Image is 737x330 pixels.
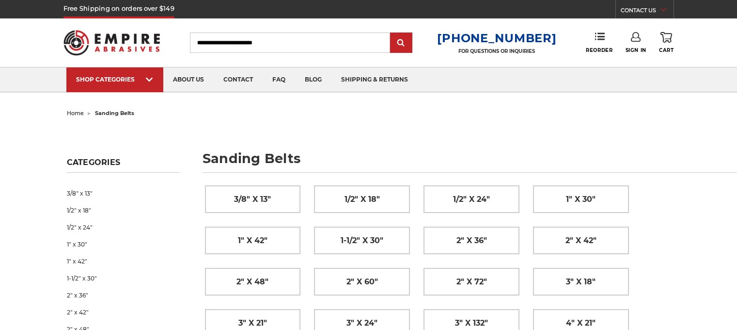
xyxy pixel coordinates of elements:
[424,268,519,295] a: 2" x 72"
[456,232,487,249] span: 2" x 36"
[346,274,378,290] span: 2" x 60"
[63,24,160,62] img: Empire Abrasives
[586,32,612,53] a: Reorder
[341,232,383,249] span: 1-1/2" x 30"
[214,67,263,92] a: contact
[331,67,418,92] a: shipping & returns
[533,227,628,254] a: 2" x 42"
[67,110,84,116] a: home
[234,191,271,208] span: 3/8" x 13"
[533,268,628,295] a: 3" x 18"
[453,191,490,208] span: 1/2" x 24"
[565,232,596,249] span: 2" x 42"
[586,47,612,53] span: Reorder
[67,287,179,304] a: 2" x 36"
[67,158,179,173] h5: Categories
[236,274,268,290] span: 2" x 48"
[626,47,646,53] span: Sign In
[95,110,134,116] span: sanding belts
[314,227,409,254] a: 1-1/2" x 30"
[205,268,300,295] a: 2" x 48"
[238,232,267,249] span: 1" x 42"
[424,227,519,254] a: 2" x 36"
[163,67,214,92] a: about us
[205,186,300,213] a: 3/8" x 13"
[392,33,411,53] input: Submit
[345,191,380,208] span: 1/2" x 18"
[566,191,596,208] span: 1" x 30"
[295,67,331,92] a: blog
[456,274,487,290] span: 2" x 72"
[314,186,409,213] a: 1/2" x 18"
[67,304,179,321] a: 2" x 42"
[659,32,674,53] a: Cart
[659,47,674,53] span: Cart
[67,236,179,253] a: 1" x 30"
[76,76,154,83] div: SHOP CATEGORIES
[314,268,409,295] a: 2" x 60"
[67,270,179,287] a: 1-1/2" x 30"
[533,186,628,213] a: 1" x 30"
[205,227,300,254] a: 1" x 42"
[67,185,179,202] a: 3/8" x 13"
[263,67,295,92] a: faq
[424,186,519,213] a: 1/2" x 24"
[67,253,179,270] a: 1" x 42"
[437,48,556,54] p: FOR QUESTIONS OR INQUIRIES
[67,202,179,219] a: 1/2" x 18"
[566,274,596,290] span: 3" x 18"
[437,31,556,45] a: [PHONE_NUMBER]
[621,5,674,18] a: CONTACT US
[67,219,179,236] a: 1/2" x 24"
